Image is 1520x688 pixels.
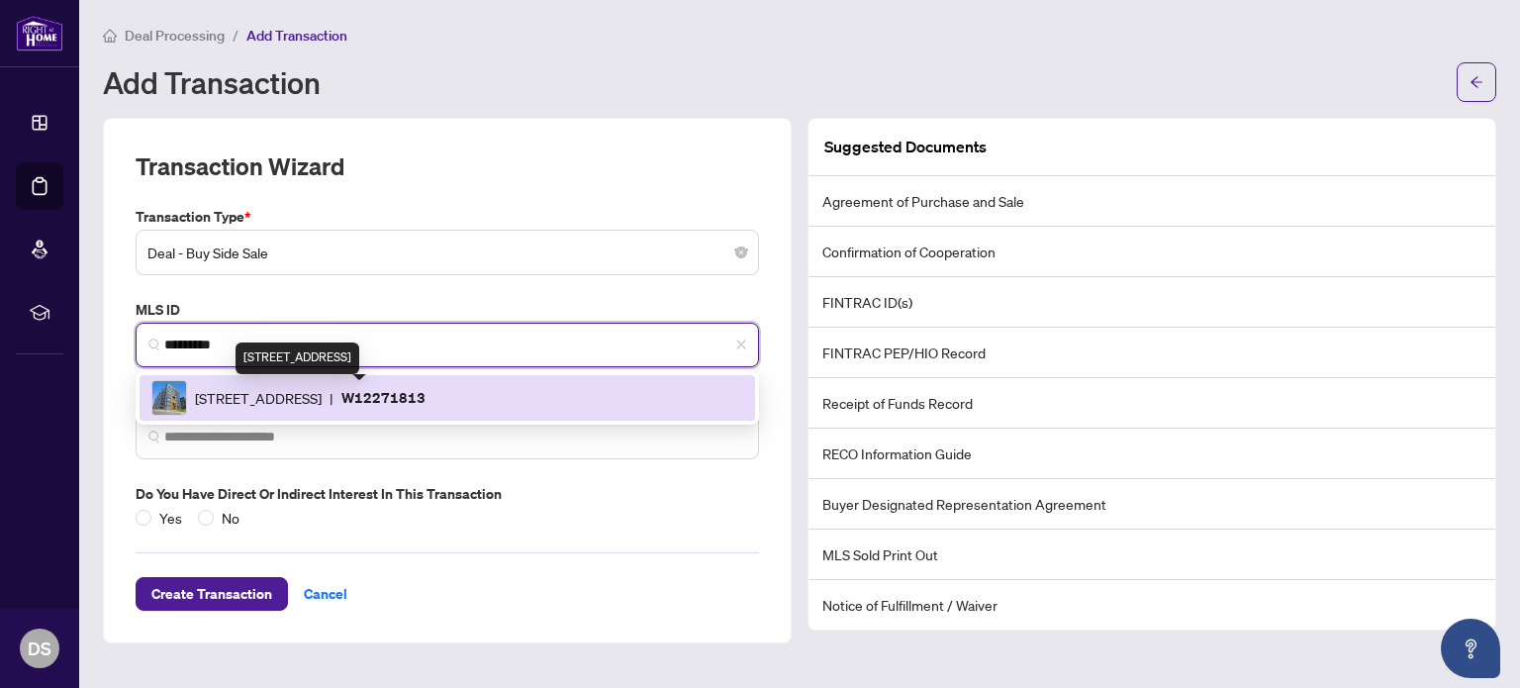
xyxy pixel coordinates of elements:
span: home [103,29,117,43]
img: search_icon [148,431,160,442]
span: Yes [151,507,190,529]
span: [STREET_ADDRESS] [195,387,322,409]
span: Deal Processing [125,27,225,45]
h1: Add Transaction [103,66,321,98]
button: Cancel [288,577,363,611]
li: Agreement of Purchase and Sale [808,176,1495,227]
span: Add Transaction [246,27,347,45]
span: DS [28,635,51,662]
label: Transaction Type [136,206,759,228]
label: Do you have direct or indirect interest in this transaction [136,483,759,505]
div: [STREET_ADDRESS] [236,343,359,374]
li: Notice of Fulfillment / Waiver [808,580,1495,630]
img: IMG-W12271813_1.jpg [152,381,186,415]
label: MLS ID [136,299,759,321]
p: W12271813 [341,386,426,409]
span: | [330,387,333,409]
span: Cancel [304,578,347,610]
li: Receipt of Funds Record [808,378,1495,429]
article: Suggested Documents [824,135,987,159]
img: logo [16,15,63,51]
li: Buyer Designated Representation Agreement [808,479,1495,530]
span: Deal - Buy Side Sale [147,234,747,271]
li: MLS Sold Print Out [808,530,1495,580]
span: No [214,507,247,529]
img: search_icon [148,339,160,350]
span: arrow-left [1470,75,1483,89]
span: close-circle [735,246,747,258]
li: FINTRAC PEP/HIO Record [808,328,1495,378]
button: Create Transaction [136,577,288,611]
li: Confirmation of Cooperation [808,227,1495,277]
span: close [735,339,747,350]
li: / [233,24,238,47]
span: Create Transaction [151,578,272,610]
button: Open asap [1441,619,1500,678]
li: FINTRAC ID(s) [808,277,1495,328]
h2: Transaction Wizard [136,150,344,182]
li: RECO Information Guide [808,429,1495,479]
